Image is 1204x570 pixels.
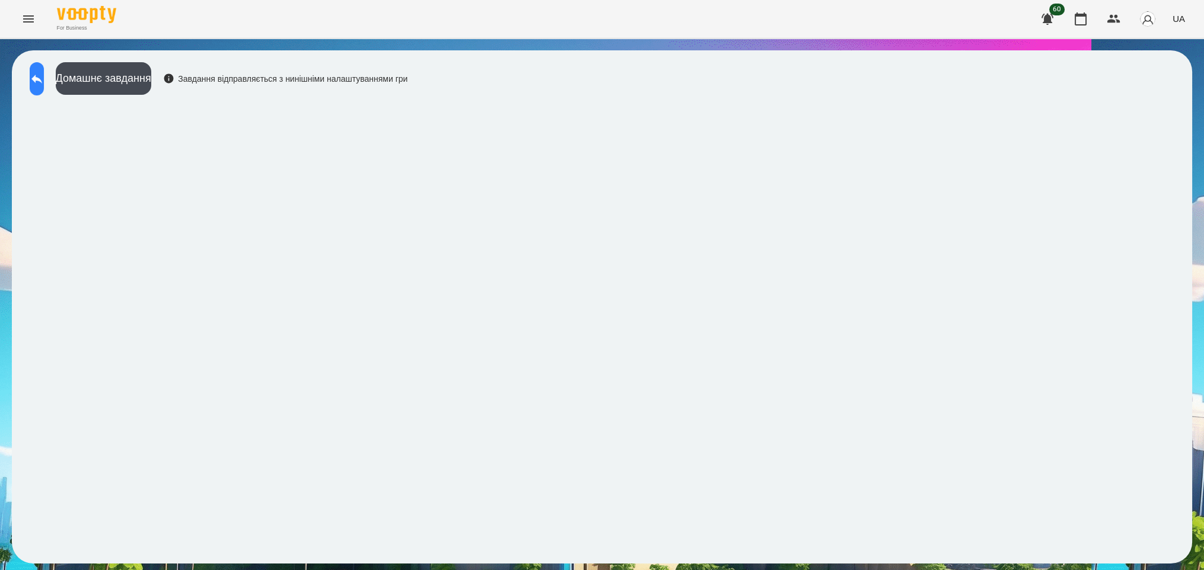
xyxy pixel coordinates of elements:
[1173,12,1185,25] span: UA
[163,73,408,85] div: Завдання відправляється з нинішніми налаштуваннями гри
[57,24,116,32] span: For Business
[56,62,151,95] button: Домашнє завдання
[1139,11,1156,27] img: avatar_s.png
[1049,4,1065,15] span: 60
[1168,8,1190,30] button: UA
[14,5,43,33] button: Menu
[57,6,116,23] img: Voopty Logo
